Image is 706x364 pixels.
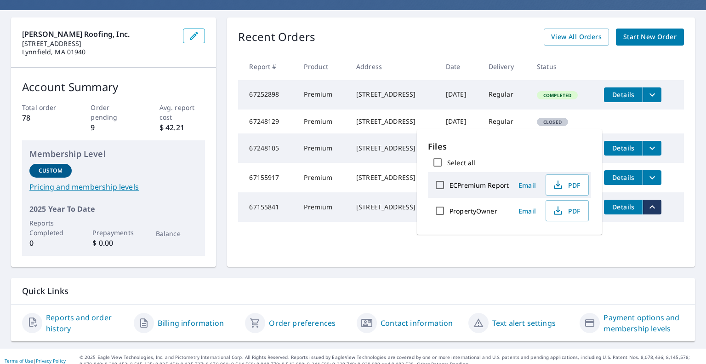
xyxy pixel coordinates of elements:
[238,133,296,163] td: 67248105
[450,181,509,190] label: ECPremium Report
[604,312,684,334] a: Payment options and membership levels
[29,181,198,192] a: Pricing and membership levels
[643,141,661,156] button: filesDropdownBtn-67248105
[91,103,137,122] p: Order pending
[356,117,431,126] div: [STREET_ADDRESS]
[512,178,542,192] button: Email
[296,53,349,80] th: Product
[29,237,72,248] p: 0
[296,192,349,222] td: Premium
[546,174,589,196] button: PDF
[551,31,602,43] span: View All Orders
[36,358,66,364] a: Privacy Policy
[296,110,349,133] td: Premium
[450,207,497,215] label: PropertyOwner
[159,122,205,133] p: $ 42.21
[22,40,176,48] p: [STREET_ADDRESS]
[356,144,431,153] div: [STREET_ADDRESS]
[22,285,684,297] p: Quick Links
[438,53,481,80] th: Date
[296,80,349,110] td: Premium
[516,207,538,215] span: Email
[538,119,567,125] span: Closed
[538,92,577,98] span: Completed
[22,103,68,112] p: Total order
[428,140,591,153] p: Files
[609,173,637,182] span: Details
[492,318,556,329] a: Text alert settings
[546,200,589,221] button: PDF
[643,170,661,185] button: filesDropdownBtn-67155917
[356,202,431,212] div: [STREET_ADDRESS]
[29,148,198,160] p: Membership Level
[609,90,637,99] span: Details
[516,181,538,190] span: Email
[381,318,453,329] a: Contact information
[296,163,349,192] td: Premium
[238,29,315,46] p: Recent Orders
[5,358,33,364] a: Terms of Use
[22,79,205,95] p: Account Summary
[238,192,296,222] td: 67155841
[356,173,431,182] div: [STREET_ADDRESS]
[623,31,677,43] span: Start New Order
[29,203,198,214] p: 2025 Year To Date
[91,122,137,133] p: 9
[22,112,68,123] p: 78
[604,170,643,185] button: detailsBtn-67155917
[238,53,296,80] th: Report #
[22,48,176,56] p: Lynnfield, MA 01940
[158,318,224,329] a: Billing information
[92,237,135,248] p: $ 0.00
[238,110,296,133] td: 67248129
[604,141,643,156] button: detailsBtn-67248105
[156,229,198,238] p: Balance
[22,29,176,40] p: [PERSON_NAME] Roofing, Inc.
[349,53,438,80] th: Address
[552,179,581,191] span: PDF
[552,205,581,216] span: PDF
[481,53,529,80] th: Delivery
[604,200,643,214] button: detailsBtn-67155841
[529,53,597,80] th: Status
[238,80,296,110] td: 67252898
[269,318,336,329] a: Order preferences
[481,110,529,133] td: Regular
[609,144,637,152] span: Details
[356,90,431,99] div: [STREET_ADDRESS]
[609,202,637,211] span: Details
[238,163,296,192] td: 67155917
[39,167,63,175] p: Custom
[447,158,475,167] label: Select all
[159,103,205,122] p: Avg. report cost
[296,133,349,163] td: Premium
[438,80,481,110] td: [DATE]
[643,87,661,102] button: filesDropdownBtn-67252898
[643,200,661,214] button: filesDropdownBtn-67155841
[29,218,72,237] p: Reports Completed
[92,228,135,237] p: Prepayments
[512,204,542,218] button: Email
[481,80,529,110] td: Regular
[46,312,126,334] a: Reports and order history
[5,358,66,364] p: |
[604,87,643,102] button: detailsBtn-67252898
[616,29,684,46] a: Start New Order
[438,110,481,133] td: [DATE]
[544,29,609,46] a: View All Orders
